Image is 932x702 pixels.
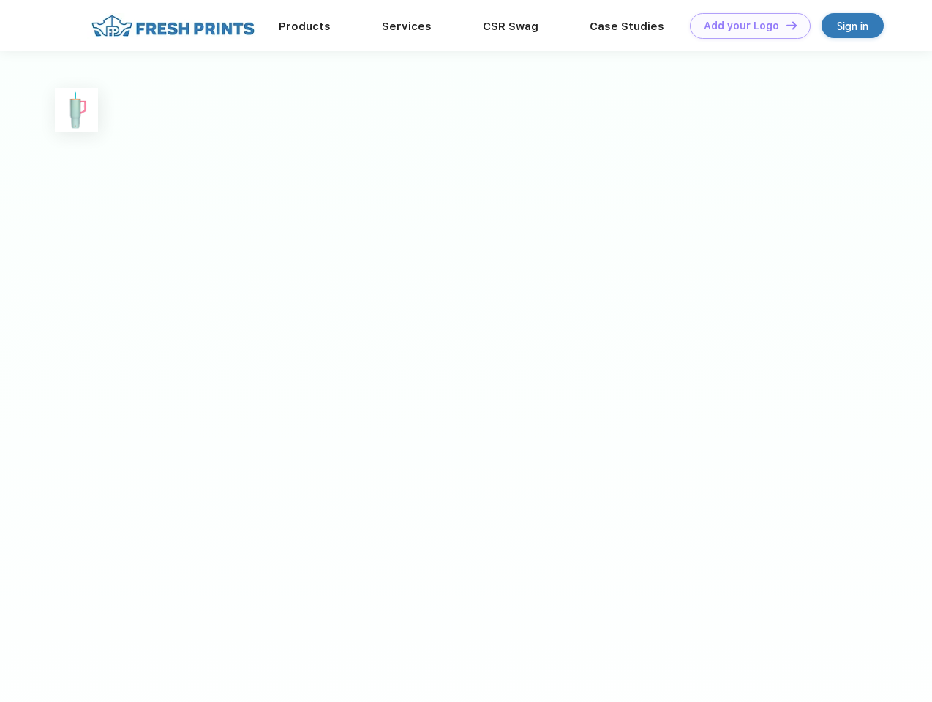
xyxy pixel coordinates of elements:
div: Add your Logo [704,20,779,32]
img: func=resize&h=100 [55,88,98,132]
img: fo%20logo%202.webp [87,13,259,39]
a: Products [279,20,331,33]
img: DT [786,21,797,29]
a: Sign in [822,13,884,38]
div: Sign in [837,18,868,34]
